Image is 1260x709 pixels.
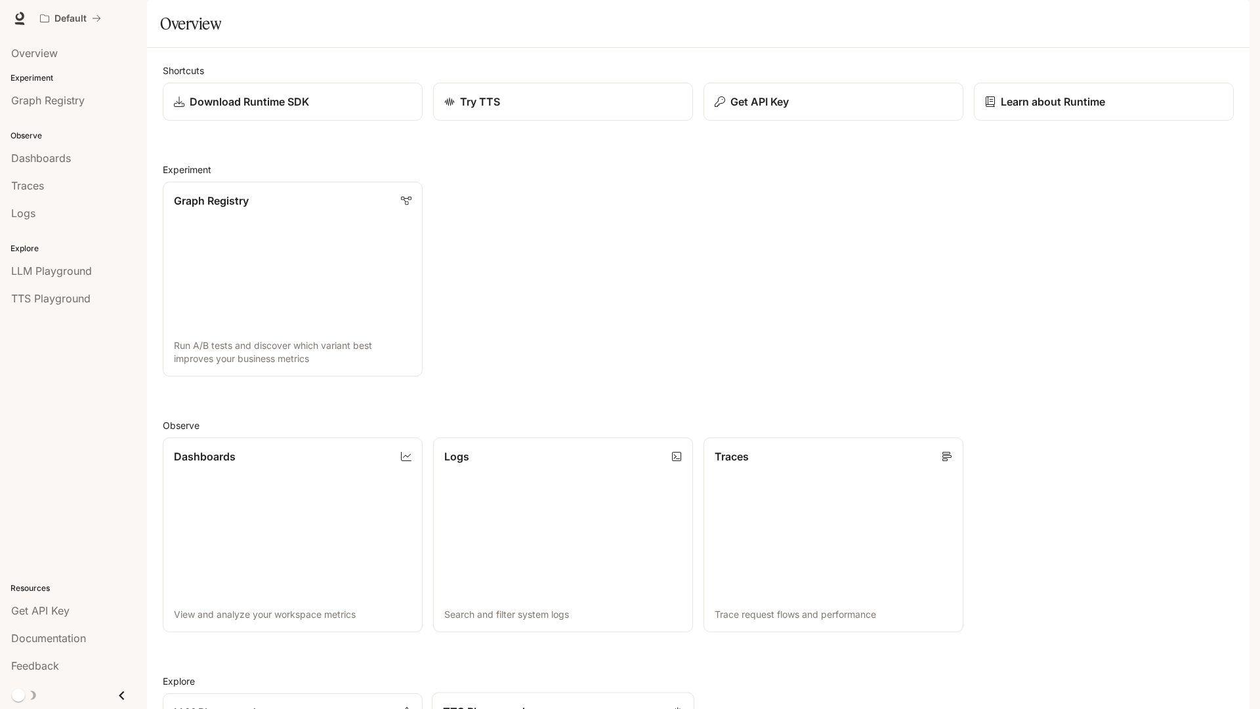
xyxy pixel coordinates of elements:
p: Traces [715,449,749,464]
p: Dashboards [174,449,236,464]
button: Get API Key [703,83,963,121]
p: Logs [444,449,469,464]
p: Try TTS [460,94,500,110]
h1: Overview [160,10,221,37]
p: Run A/B tests and discover which variant best improves your business metrics [174,339,411,365]
a: TracesTrace request flows and performance [703,437,963,632]
p: Search and filter system logs [444,608,682,621]
p: Trace request flows and performance [715,608,952,621]
p: Download Runtime SDK [190,94,309,110]
h2: Explore [163,674,1234,688]
p: Get API Key [730,94,789,110]
a: DashboardsView and analyze your workspace metrics [163,437,423,632]
a: Download Runtime SDK [163,83,423,121]
p: View and analyze your workspace metrics [174,608,411,621]
h2: Observe [163,418,1234,432]
h2: Shortcuts [163,64,1234,77]
a: Learn about Runtime [974,83,1234,121]
h2: Experiment [163,163,1234,176]
button: All workspaces [34,5,107,31]
p: Default [54,13,87,24]
p: Learn about Runtime [1001,94,1105,110]
a: Try TTS [433,83,693,121]
a: Graph RegistryRun A/B tests and discover which variant best improves your business metrics [163,182,423,376]
p: Graph Registry [174,193,249,209]
a: LogsSearch and filter system logs [433,437,693,632]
